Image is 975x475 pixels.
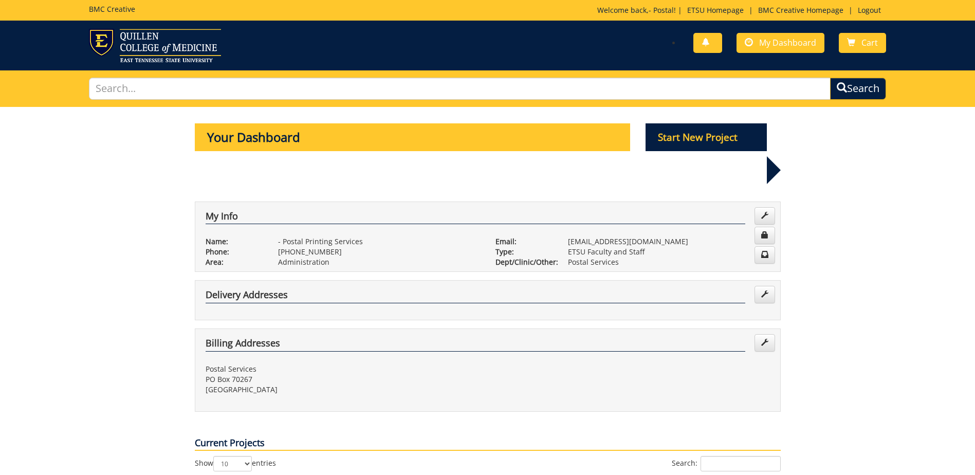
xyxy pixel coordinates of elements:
[206,374,480,385] p: PO Box 70267
[839,33,886,53] a: Cart
[495,257,553,267] p: Dept/Clinic/Other:
[195,123,631,151] p: Your Dashboard
[278,247,480,257] p: [PHONE_NUMBER]
[89,5,135,13] h5: BMC Creative
[701,456,781,471] input: Search:
[206,211,745,225] h4: My Info
[195,436,781,451] p: Current Projects
[682,5,749,15] a: ETSU Homepage
[672,456,781,471] label: Search:
[206,236,263,247] p: Name:
[213,456,252,471] select: Showentries
[737,33,824,53] a: My Dashboard
[755,227,775,244] a: Change Password
[206,385,480,395] p: [GEOGRAPHIC_DATA]
[89,29,221,62] img: ETSU logo
[206,338,745,352] h4: Billing Addresses
[853,5,886,15] a: Logout
[206,247,263,257] p: Phone:
[646,133,767,143] a: Start New Project
[830,78,886,100] button: Search
[755,207,775,225] a: Edit Info
[755,246,775,264] a: Change Communication Preferences
[568,247,770,257] p: ETSU Faculty and Staff
[89,78,831,100] input: Search...
[495,236,553,247] p: Email:
[206,364,480,374] p: Postal Services
[206,257,263,267] p: Area:
[278,257,480,267] p: Administration
[649,5,674,15] a: - Postal
[495,247,553,257] p: Type:
[195,456,276,471] label: Show entries
[759,37,816,48] span: My Dashboard
[861,37,878,48] span: Cart
[646,123,767,151] p: Start New Project
[597,5,886,15] p: Welcome back, ! | | |
[753,5,849,15] a: BMC Creative Homepage
[206,290,745,303] h4: Delivery Addresses
[278,236,480,247] p: - Postal Printing Services
[755,286,775,303] a: Edit Addresses
[568,236,770,247] p: [EMAIL_ADDRESS][DOMAIN_NAME]
[755,334,775,352] a: Edit Addresses
[568,257,770,267] p: Postal Services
